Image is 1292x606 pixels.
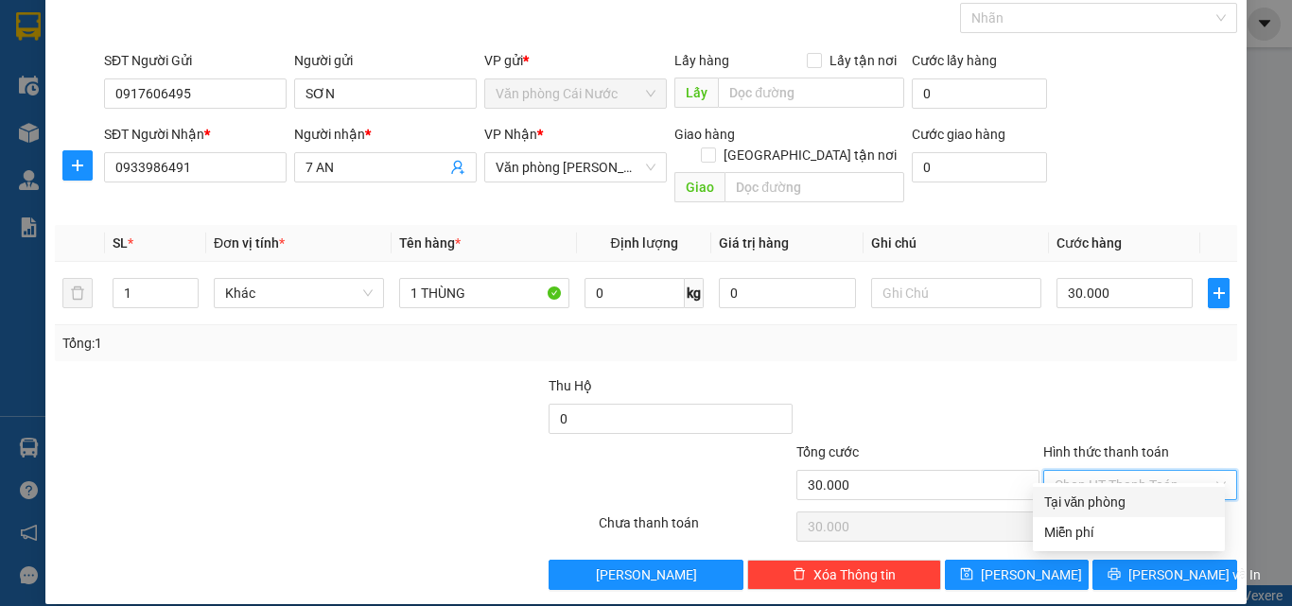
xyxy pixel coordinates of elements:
span: Lấy [674,78,718,108]
button: printer[PERSON_NAME] và In [1092,560,1237,590]
span: Tổng cước [796,444,859,459]
input: Ghi Chú [871,278,1041,308]
input: Cước lấy hàng [912,78,1047,109]
span: [PERSON_NAME] [596,564,697,585]
button: plus [1208,278,1230,308]
span: kg [685,278,704,308]
span: [PERSON_NAME] và In [1128,564,1261,585]
input: Dọc đường [725,172,904,202]
div: VP gửi [484,50,667,71]
label: Cước giao hàng [912,127,1005,142]
span: Thu Hộ [549,378,592,393]
span: plus [1209,286,1229,301]
span: Giao hàng [674,127,735,142]
button: [PERSON_NAME] [549,560,742,590]
span: Giá trị hàng [719,235,789,251]
span: Tên hàng [399,235,461,251]
div: Miễn phí [1044,522,1213,543]
button: delete [62,278,93,308]
div: Người nhận [294,124,477,145]
div: Tổng: 1 [62,333,500,354]
span: save [960,567,973,582]
span: Cước hàng [1056,235,1122,251]
label: Cước lấy hàng [912,53,997,68]
span: [GEOGRAPHIC_DATA] tận nơi [716,145,904,165]
li: 02839.63.63.63 [9,65,360,89]
li: 85 [PERSON_NAME] [9,42,360,65]
span: Lấy tận nơi [822,50,904,71]
button: deleteXóa Thông tin [747,560,941,590]
div: SĐT Người Nhận [104,124,287,145]
div: Người gửi [294,50,477,71]
span: VP Nhận [484,127,537,142]
span: plus [63,158,92,173]
input: Cước giao hàng [912,152,1047,182]
div: Tại văn phòng [1044,492,1213,512]
div: Chưa thanh toán [597,512,794,545]
span: printer [1108,567,1121,582]
span: Văn phòng Cái Nước [496,79,655,108]
button: save[PERSON_NAME] [945,560,1090,590]
span: environment [109,45,124,61]
input: Dọc đường [718,78,904,108]
span: Xóa Thông tin [813,564,896,585]
input: 0 [719,278,855,308]
label: Hình thức thanh toán [1043,444,1169,459]
span: SL [113,235,128,251]
span: [PERSON_NAME] [981,564,1082,585]
div: SĐT Người Gửi [104,50,287,71]
span: phone [109,69,124,84]
span: Đơn vị tính [214,235,285,251]
b: GỬI : Văn phòng Cái Nước [9,118,317,149]
span: Giao [674,172,725,202]
span: user-add [450,160,465,175]
button: plus [62,150,93,181]
th: Ghi chú [864,225,1049,262]
b: [PERSON_NAME] [109,12,268,36]
input: VD: Bàn, Ghế [399,278,569,308]
span: Khác [225,279,373,307]
span: delete [793,567,806,582]
span: Văn phòng Hồ Chí Minh [496,153,655,182]
span: Lấy hàng [674,53,729,68]
span: Định lượng [610,235,677,251]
